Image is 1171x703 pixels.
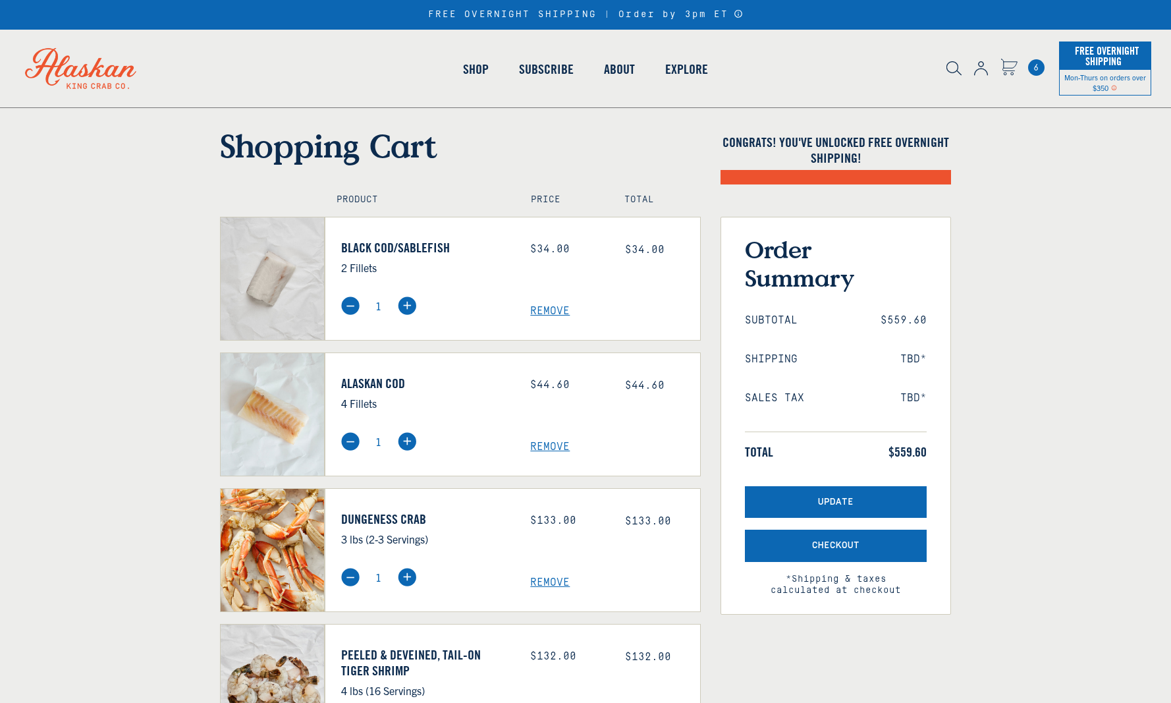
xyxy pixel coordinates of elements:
span: Total [745,444,773,460]
span: $133.00 [625,515,671,527]
h4: Price [531,194,595,206]
img: minus [341,432,360,451]
span: *Shipping & taxes calculated at checkout [745,562,927,596]
img: minus [341,568,360,586]
span: Shipping Notice Icon [1111,83,1117,92]
span: Free Overnight Shipping [1072,41,1139,71]
a: Explore [650,32,723,107]
span: Shipping [745,353,798,366]
div: $132.00 [530,650,605,663]
a: Alaskan Cod [341,376,511,391]
span: Sales Tax [745,392,804,405]
span: 6 [1028,59,1045,76]
a: Black Cod/Sablefish [341,240,511,256]
span: $132.00 [625,651,671,663]
div: $133.00 [530,515,605,527]
div: $44.60 [530,379,605,391]
a: Cart [1028,59,1045,76]
a: Remove [530,305,700,318]
a: Remove [530,441,700,453]
img: plus [398,296,416,315]
span: $34.00 [625,244,665,256]
a: Cart [1000,59,1018,78]
a: About [589,32,650,107]
a: Announcement Bar Modal [734,9,744,18]
span: Checkout [812,540,859,551]
img: plus [398,432,416,451]
img: Dungeness Crab - 3 lbs (2-3 Servings) [221,489,324,611]
img: Black Cod/Sablefish - 2 Fillets [221,217,324,340]
img: Alaskan King Crab Co. logo [7,30,155,107]
button: Update [745,486,927,519]
h1: Shopping Cart [220,127,701,165]
h3: Order Summary [745,235,927,292]
img: Alaskan Cod - 4 Fillets [221,353,324,476]
a: Remove [530,576,700,589]
p: 3 lbs (2-3 Servings) [341,530,511,548]
p: 2 Fillets [341,259,511,276]
button: Checkout [745,530,927,562]
h4: Total [624,194,689,206]
a: Shop [448,32,504,107]
a: Peeled & Deveined, Tail-On Tiger Shrimp [341,647,511,679]
img: search [946,61,962,76]
h4: Congrats! You've unlocked FREE OVERNIGHT SHIPPING! [721,134,951,166]
span: Subtotal [745,314,798,327]
p: 4 lbs (16 Servings) [341,682,511,699]
div: $34.00 [530,243,605,256]
img: plus [398,568,416,586]
div: FREE OVERNIGHT SHIPPING | Order by 3pm ET [428,9,744,20]
a: Subscribe [504,32,589,107]
a: Dungeness Crab [341,511,511,527]
span: Mon-Thurs on orders over $350 [1064,72,1146,92]
img: account [974,61,988,76]
img: minus [341,296,360,315]
span: Update [818,497,854,508]
p: 4 Fillets [341,395,511,412]
span: $559.60 [888,444,927,460]
h4: Product [337,194,503,206]
span: $559.60 [881,314,927,327]
span: $44.60 [625,380,665,391]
